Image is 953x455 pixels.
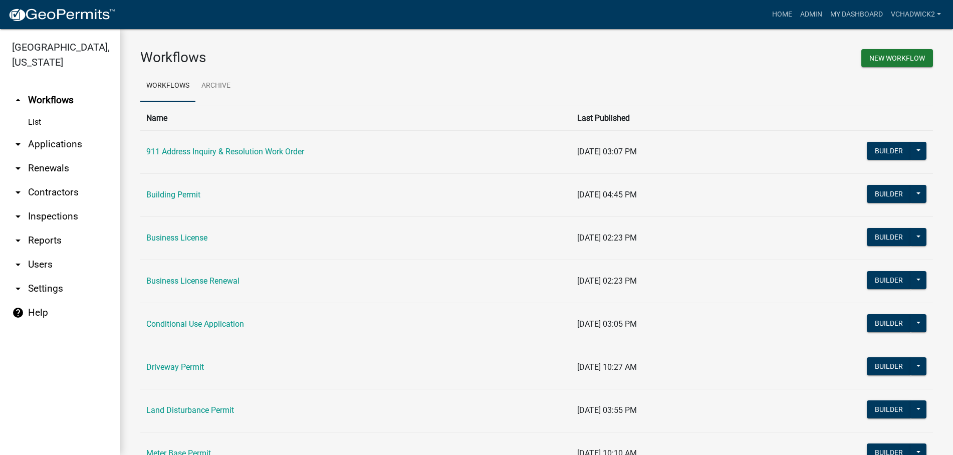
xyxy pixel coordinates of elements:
i: arrow_drop_down [12,162,24,174]
button: Builder [867,142,911,160]
span: [DATE] 10:27 AM [577,362,637,372]
i: arrow_drop_down [12,210,24,222]
a: Building Permit [146,190,200,199]
i: help [12,307,24,319]
a: Land Disturbance Permit [146,405,234,415]
i: arrow_drop_down [12,283,24,295]
a: 911 Address Inquiry & Resolution Work Order [146,147,304,156]
button: Builder [867,271,911,289]
i: arrow_drop_down [12,138,24,150]
th: Name [140,106,571,130]
span: [DATE] 03:05 PM [577,319,637,329]
span: [DATE] 02:23 PM [577,233,637,243]
i: arrow_drop_up [12,94,24,106]
button: New Workflow [861,49,933,67]
a: Driveway Permit [146,362,204,372]
i: arrow_drop_down [12,186,24,198]
span: [DATE] 03:55 PM [577,405,637,415]
a: Home [768,5,796,24]
button: Builder [867,357,911,375]
span: [DATE] 03:07 PM [577,147,637,156]
a: Business License Renewal [146,276,240,286]
button: Builder [867,314,911,332]
button: Builder [867,228,911,246]
button: Builder [867,185,911,203]
i: arrow_drop_down [12,259,24,271]
h3: Workflows [140,49,529,66]
th: Last Published [571,106,751,130]
button: Builder [867,400,911,418]
a: Admin [796,5,826,24]
span: [DATE] 02:23 PM [577,276,637,286]
a: Archive [195,70,236,102]
span: [DATE] 04:45 PM [577,190,637,199]
a: Conditional Use Application [146,319,244,329]
a: Workflows [140,70,195,102]
a: VChadwick2 [887,5,945,24]
a: My Dashboard [826,5,887,24]
i: arrow_drop_down [12,235,24,247]
a: Business License [146,233,207,243]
